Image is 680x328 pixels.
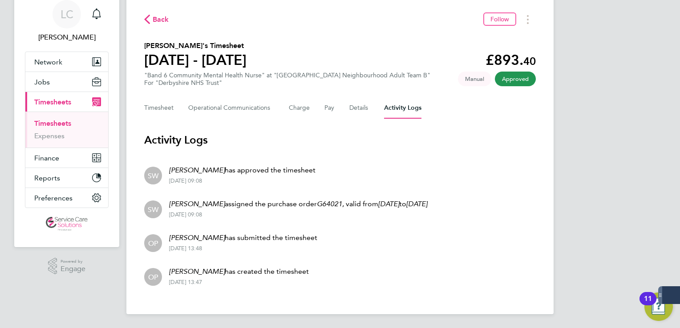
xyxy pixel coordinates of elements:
span: Follow [490,15,509,23]
div: Sarah Wheatley [144,200,162,218]
div: 11 [644,299,652,310]
div: Oliver Parkinson [144,234,162,252]
button: Open Resource Center, 11 new notifications [644,292,673,321]
h1: [DATE] - [DATE] [144,51,247,69]
span: Jobs [34,78,50,86]
span: Lee Clayton [25,32,109,43]
p: has approved the timesheet [169,165,316,176]
em: [DATE] [378,200,399,208]
button: Details [349,97,370,119]
h3: Activity Logs [144,133,536,147]
span: This timesheet has been approved. [495,72,536,86]
em: [PERSON_NAME] [169,166,225,174]
em: [PERSON_NAME] [169,200,225,208]
button: Timesheets [25,92,108,112]
button: Finance [25,148,108,168]
p: has created the timesheet [169,266,309,277]
span: Timesheets [34,98,71,106]
div: Oliver Parkinson [144,268,162,286]
button: Charge [289,97,310,119]
span: SW [148,171,158,180]
span: OP [148,238,158,248]
span: This timesheet was manually created. [458,72,491,86]
button: Back [144,14,169,25]
div: Sarah Wheatley [144,167,162,184]
span: Finance [34,154,59,162]
div: "Band 6 Community Mental Health Nurse" at "[GEOGRAPHIC_DATA] Neighbourhood Adult Team B" [144,72,430,87]
button: Operational Communications [188,97,275,119]
span: Engage [61,265,85,273]
span: OP [148,272,158,282]
p: assigned the purchase order , valid from to [169,199,427,209]
div: [DATE] 09:08 [169,211,427,218]
button: Timesheets Menu [520,12,536,26]
p: has submitted the timesheet [169,232,317,243]
div: [DATE] 13:47 [169,279,309,286]
button: Preferences [25,188,108,208]
span: Network [34,58,62,66]
button: Pay [324,97,335,119]
em: [PERSON_NAME] [169,233,225,242]
button: Reports [25,168,108,188]
span: Preferences [34,194,73,202]
span: LC [61,8,73,20]
span: Reports [34,174,60,182]
button: Network [25,52,108,72]
span: SW [148,204,158,214]
a: Expenses [34,132,65,140]
h2: [PERSON_NAME]'s Timesheet [144,40,247,51]
a: Powered byEngage [48,258,86,275]
span: 40 [523,55,536,68]
span: Powered by [61,258,85,265]
em: [DATE] [406,200,427,208]
em: G64021 [317,200,342,208]
span: Back [153,14,169,25]
button: Follow [483,12,516,26]
img: servicecare-logo-retina.png [46,217,88,231]
div: For "Derbyshire NHS Trust" [144,79,430,87]
div: Timesheets [25,112,108,148]
em: [PERSON_NAME] [169,267,225,276]
a: Timesheets [34,119,71,128]
button: Timesheet [144,97,174,119]
app-decimal: £893. [486,52,536,68]
button: Jobs [25,72,108,92]
div: [DATE] 13:48 [169,245,317,252]
div: [DATE] 09:08 [169,177,316,184]
a: Go to home page [25,217,109,231]
button: Activity Logs [384,97,421,119]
